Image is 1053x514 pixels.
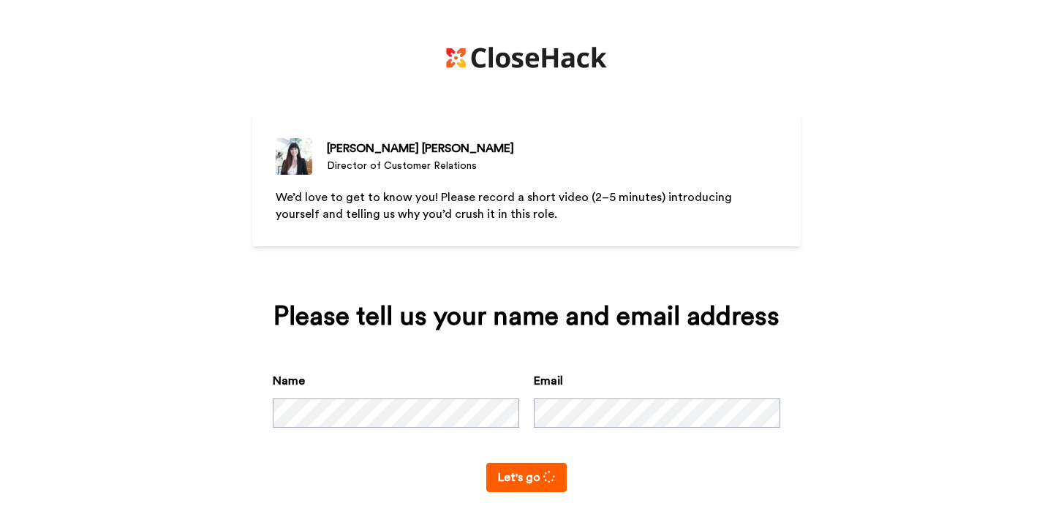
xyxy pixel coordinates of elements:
button: Let's go [486,463,567,492]
div: [PERSON_NAME] [PERSON_NAME] [327,140,514,157]
label: Email [534,372,563,390]
img: https://cdn.bonjoro.com/media/8ef20797-8052-423f-a066-3a70dff60c56/6f41e73b-fbe8-40a5-8aec-628176... [446,47,607,68]
div: Director of Customer Relations [327,159,514,173]
span: We’d love to get to know you! Please record a short video (2–5 minutes) introducing yourself and ... [276,192,735,220]
label: Name [273,372,305,390]
img: Director of Customer Relations [276,138,312,175]
div: Please tell us your name and email address [273,302,780,331]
